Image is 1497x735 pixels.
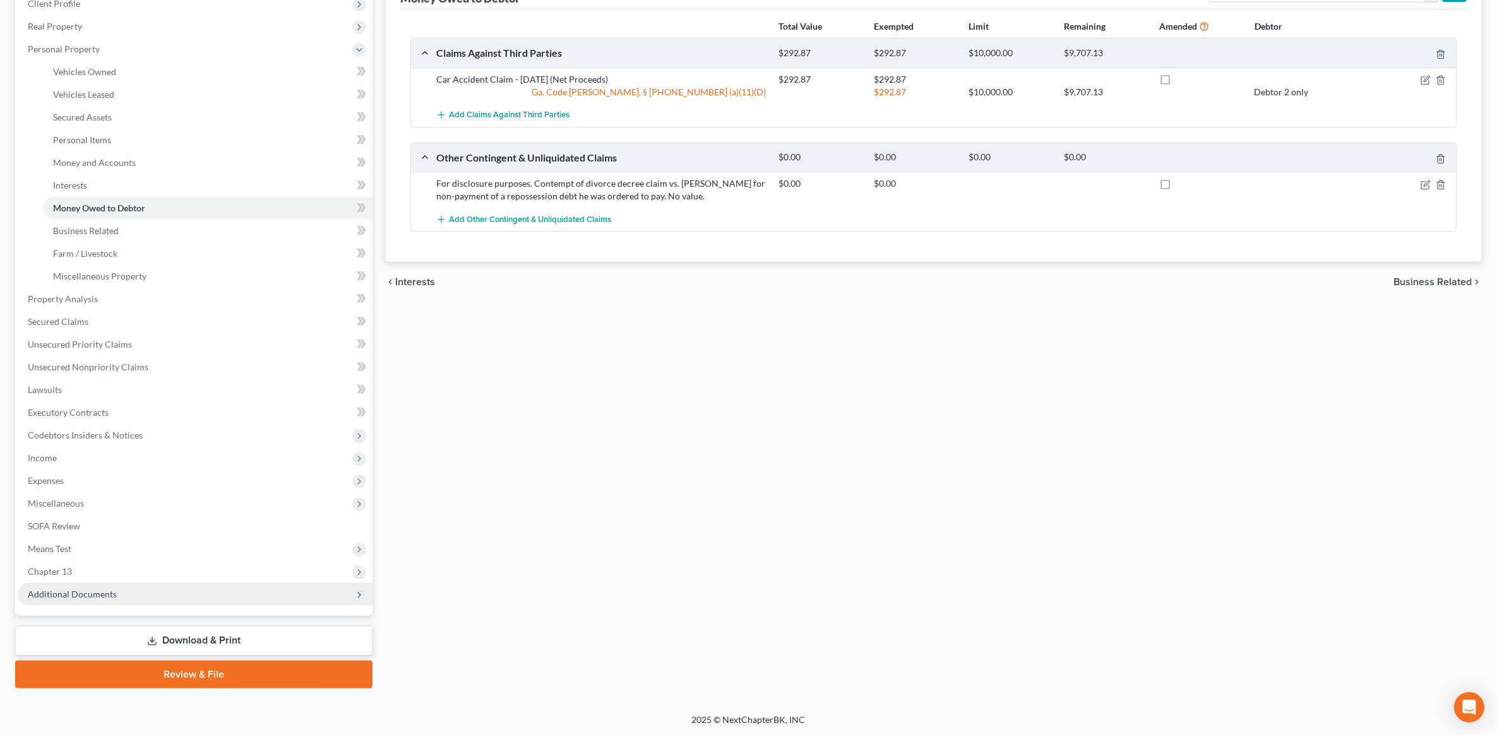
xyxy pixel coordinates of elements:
[28,407,109,418] span: Executory Contracts
[449,215,611,225] span: Add Other Contingent & Unliquidated Claims
[962,47,1058,59] div: $10,000.00
[28,44,100,54] span: Personal Property
[430,46,772,59] div: Claims Against Third Parties
[43,174,373,197] a: Interests
[18,333,373,356] a: Unsecured Priority Claims
[28,316,88,327] span: Secured Claims
[28,520,80,531] span: SOFA Review
[874,21,914,32] strong: Exempted
[18,310,373,333] a: Secured Claims
[28,430,143,440] span: Codebtors Insiders & Notices
[868,47,963,59] div: $292.87
[28,362,148,372] span: Unsecured Nonpriority Claims
[385,277,435,287] button: chevron_left Interests
[969,21,989,32] strong: Limit
[772,177,868,190] div: $0.00
[1393,277,1472,287] span: Business Related
[449,110,570,121] span: Add Claims Against Third Parties
[962,151,1058,163] div: $0.00
[1064,21,1106,32] strong: Remaining
[28,566,72,577] span: Chapter 13
[28,452,57,463] span: Income
[18,379,373,401] a: Lawsuits
[28,543,71,554] span: Means Test
[43,151,373,174] a: Money and Accounts
[53,157,136,168] span: Money and Accounts
[18,288,373,310] a: Property Analysis
[778,21,822,32] strong: Total Value
[430,151,772,164] div: Other Contingent & Unliquidated Claims
[53,89,114,100] span: Vehicles Leased
[1159,21,1197,32] strong: Amended
[962,86,1058,98] div: $10,000.00
[1454,692,1484,722] div: Open Intercom Messenger
[1393,277,1482,287] button: Business Related chevron_right
[43,197,373,220] a: Money Owed to Debtor
[28,589,117,599] span: Additional Documents
[1058,151,1153,163] div: $0.00
[18,515,373,538] a: SOFA Review
[53,225,119,236] span: Business Related
[430,73,772,86] div: Car Accident Claim - [DATE] (Net Proceeds)
[28,384,62,395] span: Lawsuits
[1058,47,1153,59] div: $9,707.13
[868,86,963,98] div: $292.87
[1472,277,1482,287] i: chevron_right
[430,177,772,203] div: For disclosure purposes. Contempt of divorce decree claim vs. [PERSON_NAME] for non-payment of a ...
[53,112,112,122] span: Secured Assets
[53,203,145,213] span: Money Owed to Debtor
[53,134,111,145] span: Personal Items
[385,277,395,287] i: chevron_left
[28,293,98,304] span: Property Analysis
[868,73,963,86] div: $292.87
[18,356,373,379] a: Unsecured Nonpriority Claims
[43,242,373,265] a: Farm / Livestock
[53,271,146,281] span: Miscellaneous Property
[53,248,117,259] span: Farm / Livestock
[43,61,373,83] a: Vehicles Owned
[43,220,373,242] a: Business Related
[28,475,64,486] span: Expenses
[395,277,435,287] span: Interests
[43,265,373,288] a: Miscellaneous Property
[28,498,84,509] span: Miscellaneous
[28,21,82,32] span: Real Property
[436,103,570,127] button: Add Claims Against Third Parties
[772,73,868,86] div: $292.87
[53,180,87,191] span: Interests
[436,208,611,231] button: Add Other Contingent & Unliquidated Claims
[772,47,868,59] div: $292.87
[15,626,373,656] a: Download & Print
[430,86,772,98] div: Ga. Code [PERSON_NAME]. § [PHONE_NUMBER] (a)(11)(D)
[18,401,373,424] a: Executory Contracts
[28,339,132,350] span: Unsecured Priority Claims
[1248,86,1343,98] div: Debtor 2 only
[1255,21,1282,32] strong: Debtor
[43,106,373,129] a: Secured Assets
[868,177,963,190] div: $0.00
[772,151,868,163] div: $0.00
[43,83,373,106] a: Vehicles Leased
[53,66,116,77] span: Vehicles Owned
[1058,86,1153,98] div: $9,707.13
[868,151,963,163] div: $0.00
[43,129,373,151] a: Personal Items
[15,661,373,688] a: Review & File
